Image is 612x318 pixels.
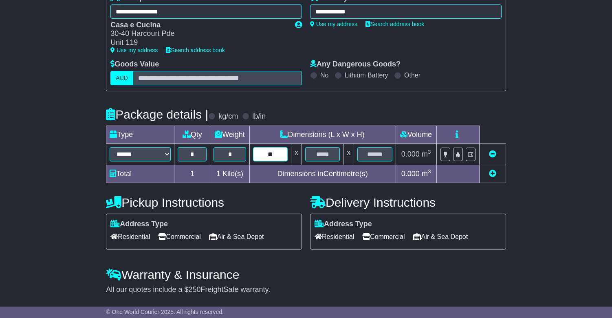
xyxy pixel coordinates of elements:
[249,165,396,183] td: Dimensions in Centimetre(s)
[218,112,238,121] label: kg/cm
[249,126,396,144] td: Dimensions (L x W x H)
[428,168,431,174] sup: 3
[158,230,200,243] span: Commercial
[106,268,506,281] h4: Warranty & Insurance
[252,112,266,121] label: lb/in
[401,150,420,158] span: 0.000
[110,230,150,243] span: Residential
[489,150,496,158] a: Remove this item
[110,21,287,30] div: Casa e Cucina
[106,196,302,209] h4: Pickup Instructions
[110,60,159,69] label: Goods Value
[110,71,133,85] label: AUD
[343,144,354,165] td: x
[362,230,405,243] span: Commercial
[106,309,224,315] span: © One World Courier 2025. All rights reserved.
[315,230,354,243] span: Residential
[310,60,401,69] label: Any Dangerous Goods?
[106,165,174,183] td: Total
[174,126,210,144] td: Qty
[401,170,420,178] span: 0.000
[106,126,174,144] td: Type
[310,196,506,209] h4: Delivery Instructions
[209,230,264,243] span: Air & Sea Depot
[320,71,328,79] label: No
[216,170,220,178] span: 1
[489,170,496,178] a: Add new item
[365,21,424,27] a: Search address book
[106,108,208,121] h4: Package details |
[110,38,287,47] div: Unit 119
[413,230,468,243] span: Air & Sea Depot
[310,21,357,27] a: Use my address
[210,165,249,183] td: Kilo(s)
[315,220,372,229] label: Address Type
[106,285,506,294] div: All our quotes include a $ FreightSafe warranty.
[345,71,388,79] label: Lithium Battery
[404,71,420,79] label: Other
[110,29,287,38] div: 30-40 Harcourt Pde
[210,126,249,144] td: Weight
[291,144,302,165] td: x
[428,149,431,155] sup: 3
[174,165,210,183] td: 1
[166,47,225,53] a: Search address book
[422,170,431,178] span: m
[396,126,436,144] td: Volume
[110,47,158,53] a: Use my address
[188,285,200,294] span: 250
[110,220,168,229] label: Address Type
[422,150,431,158] span: m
